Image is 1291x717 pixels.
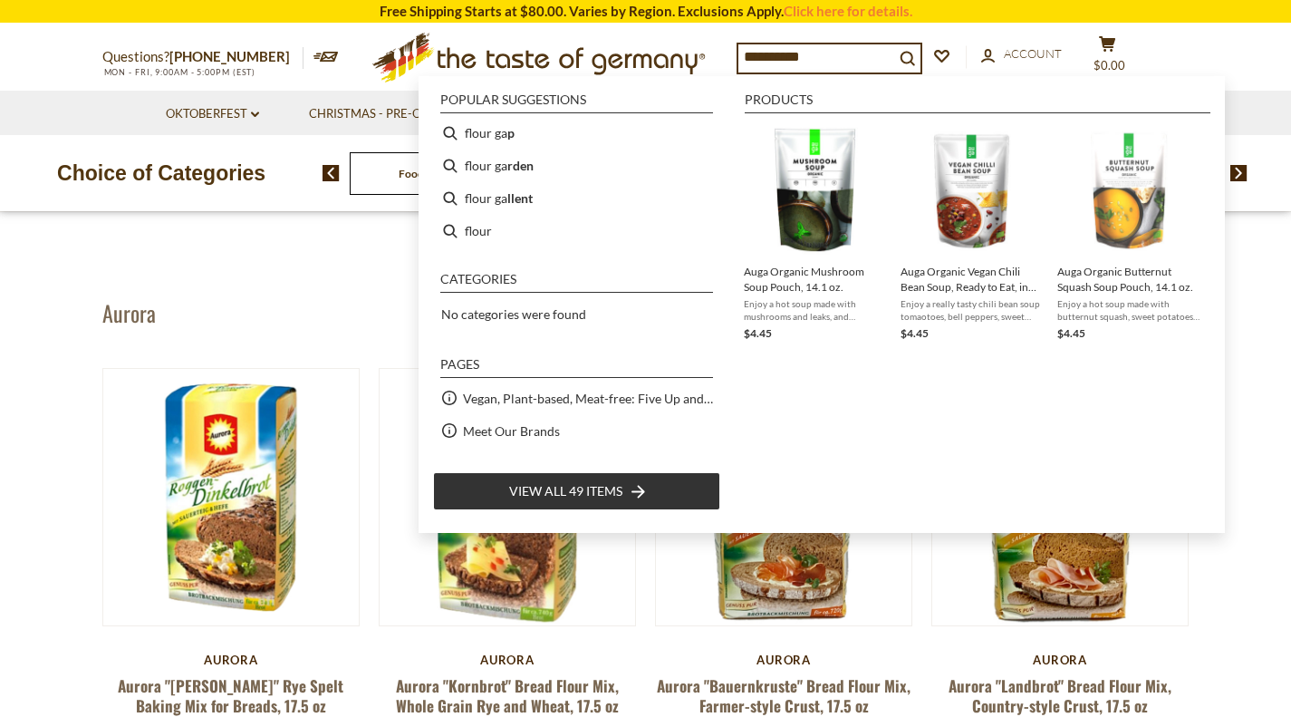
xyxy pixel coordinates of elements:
[396,674,619,716] a: Aurora "Kornbrot" Bread Flour Mix, Whole Grain Rye and Wheat, 17.5 oz
[744,264,886,295] span: Auga Organic Mushroom Soup Pouch, 14.1 oz.
[419,76,1225,533] div: Instant Search Results
[103,369,360,625] img: Aurora
[949,674,1171,716] a: Aurora "Landbrot" Bread Flour Mix, Country-style Crust, 17.5 oz
[102,67,256,77] span: MON - FRI, 9:00AM - 5:00PM (EST)
[433,182,720,215] li: flour gallent
[655,653,913,667] div: Aurora
[440,93,713,113] li: Popular suggestions
[399,167,485,180] a: Food By Category
[433,414,720,447] li: Meet Our Brands
[901,297,1043,323] span: Enjoy a really tasty chili bean soup tomaotoes, bell peppers, sweet corn, red kidney beans, black...
[744,124,886,343] a: Auga Organic Mushroom Soup PouchAuga Organic Mushroom Soup Pouch, 14.1 oz.Enjoy a hot soup made w...
[745,93,1210,113] li: Products
[1057,124,1199,343] a: Auga Organic Butternut Squash Soup PouchAuga Organic Butternut Squash Soup Pouch, 14.1 oz.Enjoy a...
[1057,326,1085,340] span: $4.45
[1057,264,1199,295] span: Auga Organic Butternut Squash Soup Pouch, 14.1 oz.
[169,48,290,64] a: [PHONE_NUMBER]
[901,264,1043,295] span: Auga Organic Vegan Chili Bean Soup, Ready to Eat, in Pouch, 14.1 oz.
[102,45,303,69] p: Questions?
[441,306,586,322] span: No categories were found
[323,165,340,181] img: previous arrow
[433,472,720,510] li: View all 49 items
[433,117,720,150] li: flour gap
[931,653,1190,667] div: Aurora
[309,104,464,124] a: Christmas - PRE-ORDER
[893,117,1050,350] li: Auga Organic Vegan Chili Bean Soup, Ready to Eat, in Pouch, 14.1 oz.
[1063,124,1194,256] img: Auga Organic Butternut Squash Soup Pouch
[118,674,343,716] a: Aurora "[PERSON_NAME]" Rye Spelt Baking Mix for Breads, 17.5 oz
[166,104,259,124] a: Oktoberfest
[507,188,533,208] b: llent
[463,388,713,409] a: Vegan, Plant-based, Meat-free: Five Up and Coming Brands
[102,299,156,326] h1: Aurora
[380,369,636,625] img: Aurora
[1004,46,1062,61] span: Account
[1093,58,1125,73] span: $0.00
[507,122,515,143] b: p
[433,215,720,247] li: flour
[744,326,772,340] span: $4.45
[737,117,893,350] li: Auga Organic Mushroom Soup Pouch, 14.1 oz.
[1081,35,1135,81] button: $0.00
[440,273,713,293] li: Categories
[981,44,1062,64] a: Account
[507,155,534,176] b: rden
[1050,117,1207,350] li: Auga Organic Butternut Squash Soup Pouch, 14.1 oz.
[433,150,720,182] li: flour garden
[657,674,910,716] a: Aurora "Bauernkruste" Bread Flour Mix, Farmer-style Crust, 17.5 oz
[901,326,929,340] span: $4.45
[433,382,720,414] li: Vegan, Plant-based, Meat-free: Five Up and Coming Brands
[509,481,622,501] span: View all 49 items
[379,653,637,667] div: Aurora
[1057,297,1199,323] span: Enjoy a hot soup made with butternut squash, sweet potatoes, and enhanced with coconut cream. Pre...
[102,653,361,667] div: Aurora
[744,297,886,323] span: Enjoy a hot soup made with mushrooms and leaks, and enhanced with coconut cream and a hint of gar...
[901,124,1043,343] a: Auga Organic Vegan Chili Bean Soup, Ready to Eat, in Pouch, 14.1 oz.Enjoy a really tasty chili be...
[784,3,912,19] a: Click here for details.
[1230,165,1248,181] img: next arrow
[463,421,560,441] a: Meet Our Brands
[440,358,713,378] li: Pages
[749,124,881,256] img: Auga Organic Mushroom Soup Pouch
